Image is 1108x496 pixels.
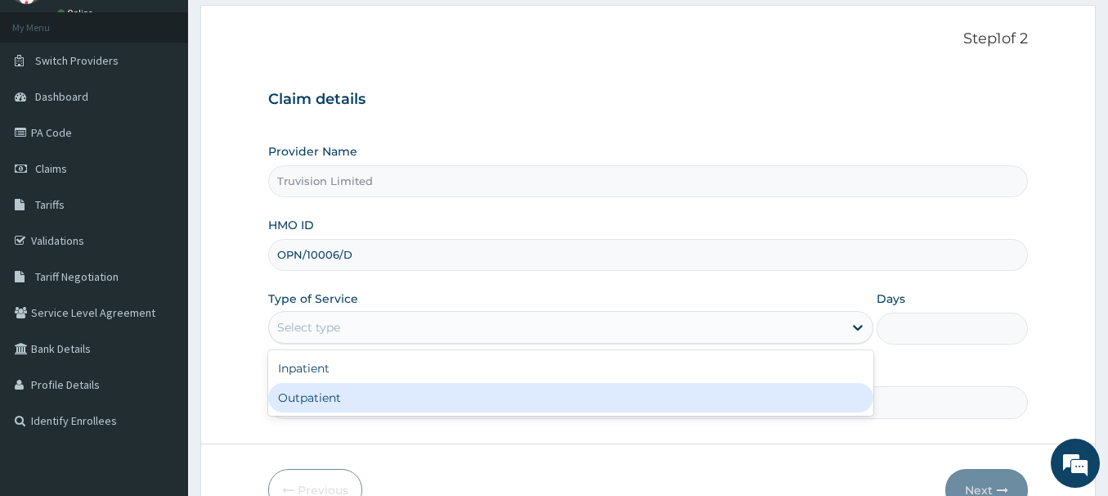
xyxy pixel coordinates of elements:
div: Select type [277,319,340,336]
input: Enter HMO ID [268,239,1028,271]
a: Online [57,7,96,19]
span: Dashboard [35,89,88,104]
label: Provider Name [268,143,357,160]
label: Type of Service [268,291,358,307]
span: Claims [35,161,67,176]
span: Tariff Negotiation [35,269,119,284]
label: HMO ID [268,217,314,233]
div: Outpatient [268,383,873,413]
span: Tariffs [35,197,65,212]
span: Switch Providers [35,53,119,68]
div: Inpatient [268,354,873,383]
p: Step 1 of 2 [268,30,1028,48]
label: Days [877,291,905,307]
h3: Claim details [268,91,1028,109]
